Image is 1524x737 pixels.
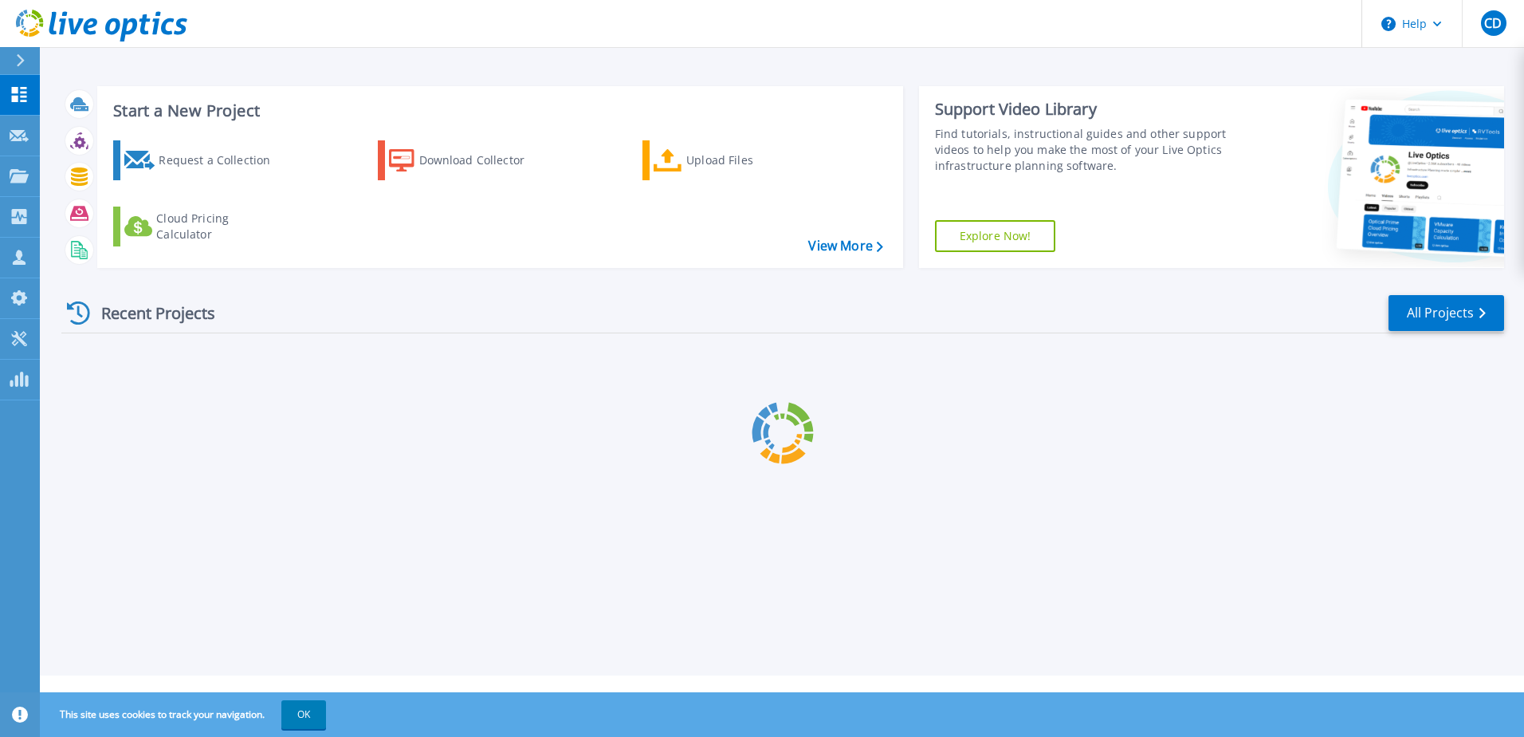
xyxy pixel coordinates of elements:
[935,220,1056,252] a: Explore Now!
[281,700,326,729] button: OK
[935,126,1233,174] div: Find tutorials, instructional guides and other support videos to help you make the most of your L...
[808,238,882,254] a: View More
[44,700,326,729] span: This site uses cookies to track your navigation.
[113,207,291,246] a: Cloud Pricing Calculator
[1388,295,1504,331] a: All Projects
[113,102,882,120] h3: Start a New Project
[1484,17,1502,30] span: CD
[686,144,814,176] div: Upload Files
[113,140,291,180] a: Request a Collection
[378,140,556,180] a: Download Collector
[419,144,547,176] div: Download Collector
[61,294,237,333] div: Recent Projects
[642,140,820,180] a: Upload Files
[156,211,284,242] div: Cloud Pricing Calculator
[159,144,286,176] div: Request a Collection
[935,99,1233,120] div: Support Video Library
